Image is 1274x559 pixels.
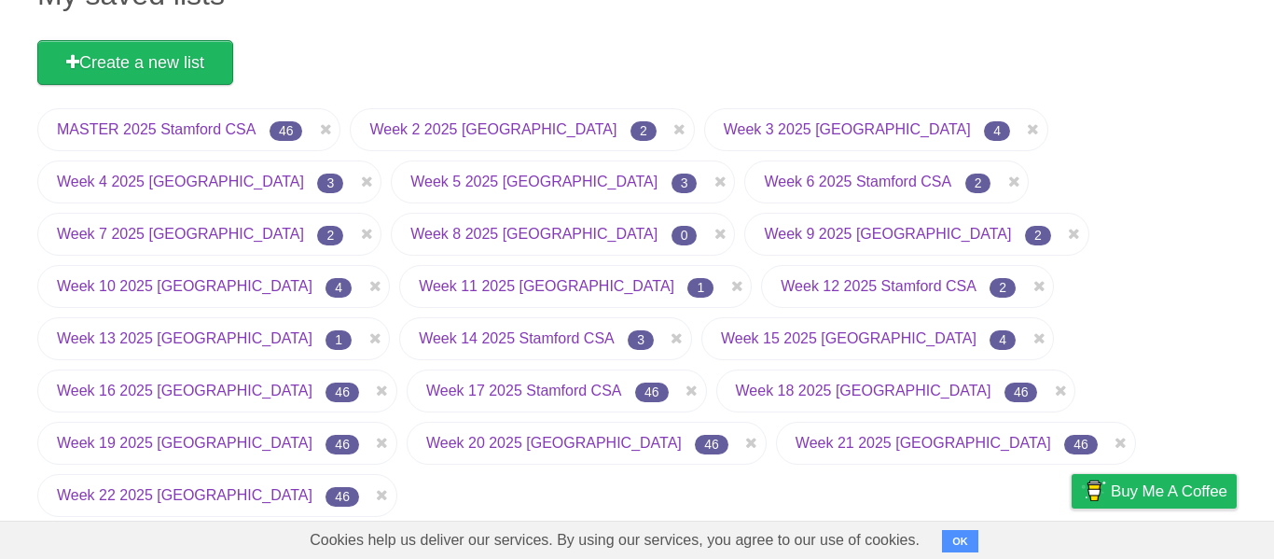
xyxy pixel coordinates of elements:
[57,174,304,189] a: Week 4 2025 [GEOGRAPHIC_DATA]
[736,383,991,398] a: Week 18 2025 [GEOGRAPHIC_DATA]
[317,174,343,193] span: 3
[410,226,658,242] a: Week 8 2025 [GEOGRAPHIC_DATA]
[984,121,1010,141] span: 4
[796,435,1051,451] a: Week 21 2025 [GEOGRAPHIC_DATA]
[291,522,938,559] span: Cookies help us deliver our services. By using our services, you agree to our use of cookies.
[419,278,674,294] a: Week 11 2025 [GEOGRAPHIC_DATA]
[369,121,616,137] a: Week 2 2025 [GEOGRAPHIC_DATA]
[57,487,312,503] a: Week 22 2025 [GEOGRAPHIC_DATA]
[317,226,343,245] span: 2
[764,174,951,189] a: Week 6 2025 Stamford CSA
[1064,435,1098,454] span: 46
[325,435,359,454] span: 46
[630,121,657,141] span: 2
[721,330,976,346] a: Week 15 2025 [GEOGRAPHIC_DATA]
[1072,474,1237,509] a: Buy me a coffee
[325,278,352,298] span: 4
[57,226,304,242] a: Week 7 2025 [GEOGRAPHIC_DATA]
[410,174,658,189] a: Week 5 2025 [GEOGRAPHIC_DATA]
[57,121,256,137] a: MASTER 2025 Stamford CSA
[672,174,698,193] span: 3
[57,330,312,346] a: Week 13 2025 [GEOGRAPHIC_DATA]
[672,226,698,245] span: 0
[325,383,359,402] span: 46
[57,435,312,451] a: Week 19 2025 [GEOGRAPHIC_DATA]
[325,330,352,350] span: 1
[426,383,622,398] a: Week 17 2025 Stamford CSA
[628,330,654,350] span: 3
[695,435,728,454] span: 46
[965,174,991,193] span: 2
[764,226,1011,242] a: Week 9 2025 [GEOGRAPHIC_DATA]
[1081,475,1106,507] img: Buy me a coffee
[57,278,312,294] a: Week 10 2025 [GEOGRAPHIC_DATA]
[426,435,682,451] a: Week 20 2025 [GEOGRAPHIC_DATA]
[37,40,233,85] a: Create a new list
[1111,475,1227,508] span: Buy me a coffee
[942,530,978,552] button: OK
[635,383,669,402] span: 46
[270,121,303,141] span: 46
[687,278,713,298] span: 1
[57,383,312,398] a: Week 16 2025 [GEOGRAPHIC_DATA]
[990,330,1016,350] span: 4
[1004,383,1038,402] span: 46
[781,278,976,294] a: Week 12 2025 Stamford CSA
[419,330,615,346] a: Week 14 2025 Stamford CSA
[724,121,971,137] a: Week 3 2025 [GEOGRAPHIC_DATA]
[1025,226,1051,245] span: 2
[325,487,359,507] span: 46
[990,278,1016,298] span: 2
